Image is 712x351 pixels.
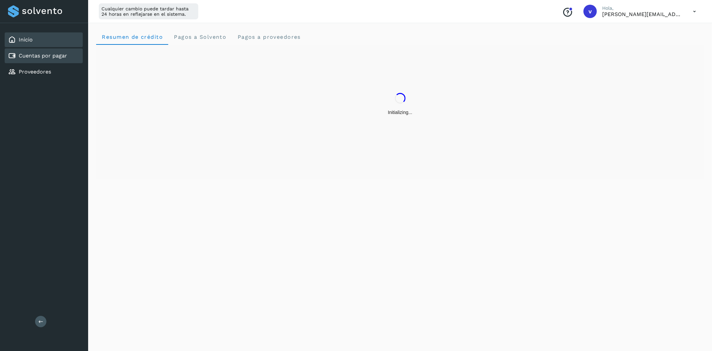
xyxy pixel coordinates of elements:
[5,48,83,63] div: Cuentas por pagar
[5,32,83,47] div: Inicio
[19,36,33,43] a: Inicio
[602,11,682,17] p: victor.romero@fidum.com.mx
[237,34,301,40] span: Pagos a proveedores
[99,3,198,19] div: Cualquier cambio puede tardar hasta 24 horas en reflejarse en el sistema.
[101,34,163,40] span: Resumen de crédito
[5,65,83,79] div: Proveedores
[19,69,51,75] a: Proveedores
[19,52,67,59] a: Cuentas por pagar
[602,5,682,11] p: Hola,
[174,34,226,40] span: Pagos a Solvento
